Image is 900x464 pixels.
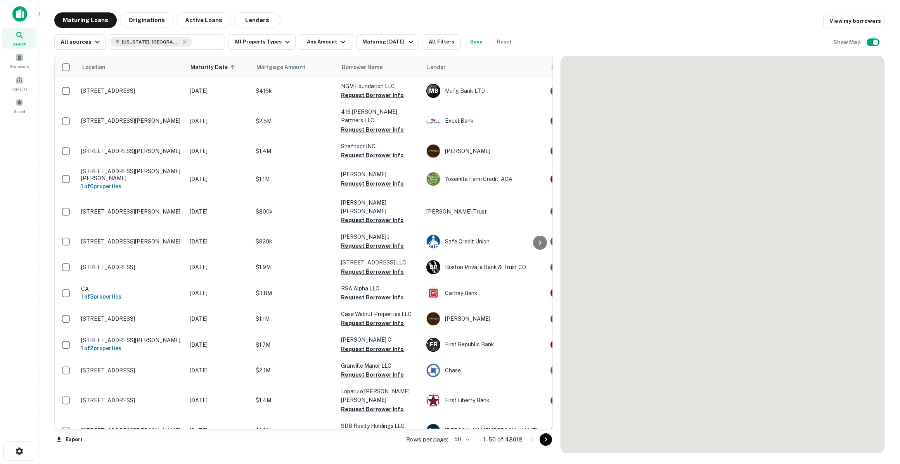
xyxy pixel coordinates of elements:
[190,87,248,95] p: [DATE]
[540,433,552,446] button: Go to next page
[81,315,182,322] p: [STREET_ADDRESS]
[483,435,523,444] p: 1–50 of 48018
[492,34,517,50] button: Reset
[341,82,419,90] p: NGM Foundation LLC
[81,427,182,434] p: [STREET_ADDRESS][PERSON_NAME]
[341,293,404,302] button: Request Borrower Info
[2,95,36,116] div: Saved
[341,310,419,318] p: Casa Walnut Properties LLC
[190,175,248,183] p: [DATE]
[122,38,180,45] span: [US_STATE], [GEOGRAPHIC_DATA]
[54,434,85,445] button: Export
[341,198,419,215] p: [PERSON_NAME] [PERSON_NAME]
[550,262,573,272] div: Sale
[426,338,543,352] div: First Republic Bank
[190,117,248,125] p: [DATE]
[341,258,419,267] p: [STREET_ADDRESS] LLC
[362,37,415,47] div: Maturing [DATE]
[427,312,440,325] img: picture
[550,174,582,184] div: This is a portfolio loan with 6 properties
[299,34,353,50] button: Any Amount
[341,125,404,134] button: Request Borrower Info
[256,207,333,216] p: $800k
[12,41,26,47] span: Search
[550,396,573,405] div: Sale
[427,144,440,158] img: picture
[341,344,404,354] button: Request Borrower Info
[190,147,248,155] p: [DATE]
[190,366,248,375] p: [DATE]
[464,34,489,50] button: Save your search to get updates of matches that match your search criteria.
[81,285,182,292] p: CA
[426,235,543,249] div: Safe Credit Union
[427,394,440,407] img: picture
[54,12,117,28] button: Maturing Loans
[551,63,573,72] span: Purpose
[256,147,333,155] p: $1.4M
[406,435,448,444] p: Rows per page:
[341,335,419,344] p: [PERSON_NAME] C
[341,142,419,151] p: Shafnoor INC
[81,148,182,155] p: [STREET_ADDRESS][PERSON_NAME]
[430,341,437,349] p: F R
[426,114,543,128] div: Excel Bank
[426,207,543,216] p: [PERSON_NAME] Trust
[550,314,573,324] div: Sale
[342,63,382,72] span: Borrower Name
[256,87,333,95] p: $416k
[256,426,333,435] p: $1.3M
[429,263,437,271] p: B P
[823,14,884,28] a: View my borrowers
[81,292,182,301] h6: 1 of 3 properties
[427,287,440,300] img: picture
[550,207,573,216] div: Sale
[426,260,543,274] div: Boston Private Bank & Trust CO.
[190,289,248,297] p: [DATE]
[550,236,573,246] div: Sale
[427,364,440,377] img: picture
[422,34,461,50] button: All Filters
[2,50,36,71] a: Borrowers
[81,238,182,245] p: [STREET_ADDRESS][PERSON_NAME]
[256,263,333,271] p: $1.9M
[256,289,333,297] p: $3.8M
[341,284,419,293] p: RSA Alpha LLC
[337,56,422,78] th: Borrower Name
[426,363,543,377] div: Chase
[252,56,337,78] th: Mortgage Amount
[54,34,106,50] button: All sources
[10,63,29,70] span: Borrowers
[833,38,862,47] h6: Show Map
[81,367,182,374] p: [STREET_ADDRESS]
[256,237,333,246] p: $920k
[81,337,182,344] p: [STREET_ADDRESS][PERSON_NAME]
[427,172,440,186] img: picture
[12,6,27,22] img: capitalize-icon.png
[256,341,333,349] p: $1.7M
[427,115,440,128] img: picture
[550,340,582,349] div: This is a portfolio loan with 2 properties
[256,366,333,375] p: $2.1M
[14,108,25,115] span: Saved
[341,179,404,188] button: Request Borrower Info
[550,86,573,96] div: Sale
[861,402,900,439] iframe: Chat Widget
[426,424,543,438] div: [PERSON_NAME] [PERSON_NAME]
[256,117,333,125] p: $2.5M
[190,63,238,72] span: Maturity Date
[427,424,440,437] img: picture
[341,170,419,179] p: [PERSON_NAME]
[190,426,248,435] p: [DATE]
[429,87,438,95] p: M B
[356,34,419,50] button: Maturing [DATE]
[190,207,248,216] p: [DATE]
[120,12,173,28] button: Originations
[341,370,404,379] button: Request Borrower Info
[77,56,186,78] th: Location
[81,87,182,94] p: [STREET_ADDRESS]
[341,318,404,328] button: Request Borrower Info
[2,73,36,94] a: Contacts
